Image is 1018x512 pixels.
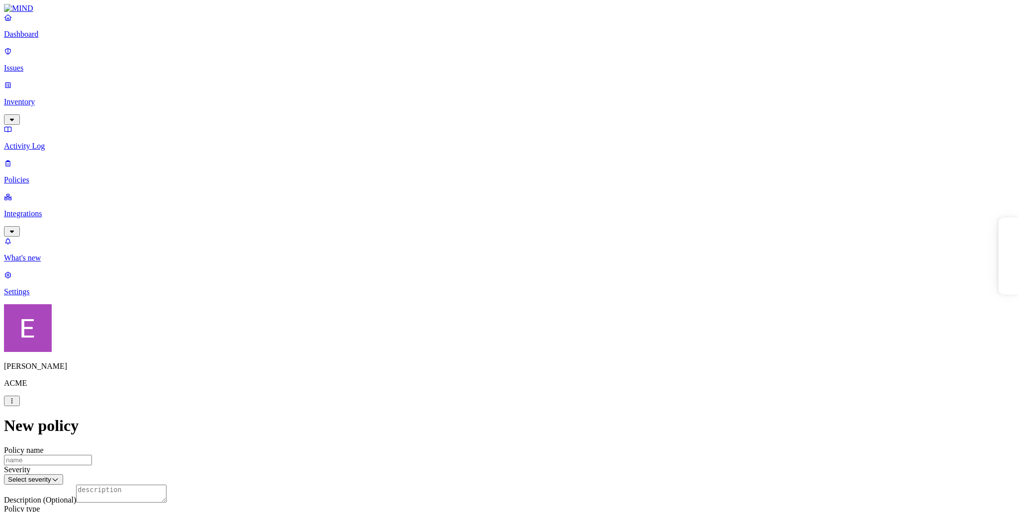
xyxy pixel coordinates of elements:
[4,254,1014,262] p: What's new
[4,81,1014,123] a: Inventory
[4,270,1014,296] a: Settings
[4,4,33,13] img: MIND
[4,209,1014,218] p: Integrations
[4,417,1014,435] h1: New policy
[4,446,44,454] label: Policy name
[4,64,1014,73] p: Issues
[4,362,1014,371] p: [PERSON_NAME]
[4,97,1014,106] p: Inventory
[4,30,1014,39] p: Dashboard
[4,13,1014,39] a: Dashboard
[4,237,1014,262] a: What's new
[4,455,92,465] input: name
[4,4,1014,13] a: MIND
[4,496,76,504] label: Description (Optional)
[4,287,1014,296] p: Settings
[4,379,1014,388] p: ACME
[4,465,30,474] label: Severity
[4,47,1014,73] a: Issues
[4,125,1014,151] a: Activity Log
[4,142,1014,151] p: Activity Log
[4,159,1014,184] a: Policies
[4,304,52,352] img: Eran Barak
[4,192,1014,235] a: Integrations
[4,175,1014,184] p: Policies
